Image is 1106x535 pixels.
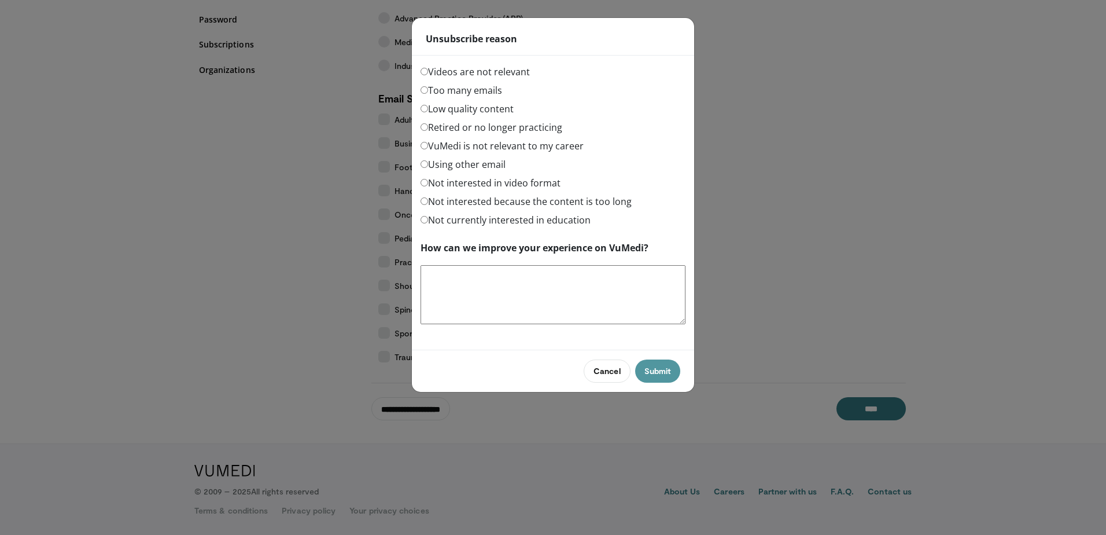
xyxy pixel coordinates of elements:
[421,86,428,94] input: Too many emails
[421,65,530,79] label: Videos are not relevant
[421,195,632,208] label: Not interested because the content is too long
[421,120,562,134] label: Retired or no longer practicing
[426,32,517,46] strong: Unsubscribe reason
[421,241,648,255] label: How can we improve your experience on VuMedi?
[421,157,506,171] label: Using other email
[421,213,591,227] label: Not currently interested in education
[635,360,680,383] button: Submit
[584,360,630,383] button: Cancel
[421,102,514,116] label: Low quality content
[421,179,428,186] input: Not interested in video format
[421,160,428,168] input: Using other email
[421,142,428,149] input: VuMedi is not relevant to my career
[421,68,428,75] input: Videos are not relevant
[421,123,428,131] input: Retired or no longer practicing
[421,139,584,153] label: VuMedi is not relevant to my career
[421,176,561,190] label: Not interested in video format
[421,216,428,223] input: Not currently interested in education
[421,105,428,112] input: Low quality content
[421,197,428,205] input: Not interested because the content is too long
[421,83,502,97] label: Too many emails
